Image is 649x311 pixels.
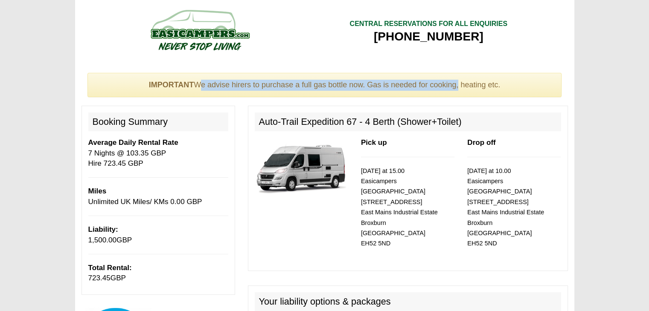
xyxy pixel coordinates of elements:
img: campers-checkout-logo.png [119,6,281,53]
b: Average Daily Rental Rate [88,138,178,147]
div: We advise hirers to purchase a full gas bottle now. Gas is needed for cooking, heating etc. [87,73,562,98]
div: CENTRAL RESERVATIONS FOR ALL ENQUIRIES [349,19,507,29]
img: 337.jpg [255,138,348,198]
p: GBP [88,263,228,284]
h2: Your liability options & packages [255,292,561,311]
p: GBP [88,225,228,245]
span: 1,500.00 [88,236,117,244]
b: Total Rental: [88,264,132,272]
small: [DATE] at 15.00 Easicampers [GEOGRAPHIC_DATA] [STREET_ADDRESS] East Mains Industrial Estate Broxb... [361,167,438,247]
b: Liability: [88,225,118,233]
h2: Auto-Trail Expedition 67 - 4 Berth (Shower+Toilet) [255,112,561,131]
h2: Booking Summary [88,112,228,131]
p: 7 Nights @ 103.35 GBP Hire 723.45 GBP [88,138,228,169]
span: 723.45 [88,274,111,282]
b: Pick up [361,138,387,147]
div: [PHONE_NUMBER] [349,29,507,44]
small: [DATE] at 10.00 Easicampers [GEOGRAPHIC_DATA] [STREET_ADDRESS] East Mains Industrial Estate Broxb... [467,167,544,247]
b: Drop off [467,138,495,147]
strong: IMPORTANT [149,81,194,89]
p: Unlimited UK Miles/ KMs 0.00 GBP [88,186,228,207]
b: Miles [88,187,107,195]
